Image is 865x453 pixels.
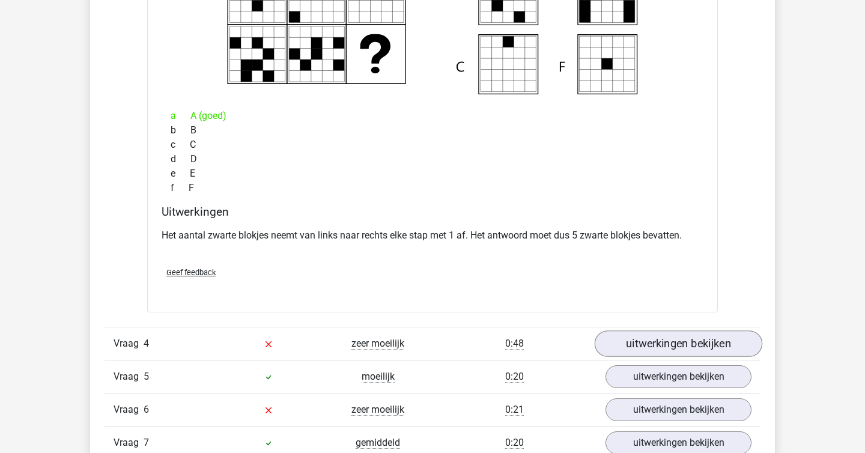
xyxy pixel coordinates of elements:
[171,123,190,138] span: b
[162,181,703,195] div: F
[162,138,703,152] div: C
[162,228,703,243] p: Het aantal zwarte blokjes neemt van links naar rechts elke stap met 1 af. Het antwoord moet dus 5...
[162,123,703,138] div: B
[171,152,190,166] span: d
[144,404,149,415] span: 6
[362,371,395,383] span: moeilijk
[114,336,144,351] span: Vraag
[114,403,144,417] span: Vraag
[351,338,404,350] span: zeer moeilijk
[595,330,762,357] a: uitwerkingen bekijken
[162,152,703,166] div: D
[505,437,524,449] span: 0:20
[162,166,703,181] div: E
[505,371,524,383] span: 0:20
[162,109,703,123] div: A (goed)
[144,437,149,448] span: 7
[351,404,404,416] span: zeer moeilijk
[171,181,189,195] span: f
[114,436,144,450] span: Vraag
[505,338,524,350] span: 0:48
[114,369,144,384] span: Vraag
[144,338,149,349] span: 4
[505,404,524,416] span: 0:21
[162,205,703,219] h4: Uitwerkingen
[171,166,190,181] span: e
[144,371,149,382] span: 5
[605,398,751,421] a: uitwerkingen bekijken
[166,268,216,277] span: Geef feedback
[605,365,751,388] a: uitwerkingen bekijken
[356,437,400,449] span: gemiddeld
[171,138,190,152] span: c
[171,109,190,123] span: a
